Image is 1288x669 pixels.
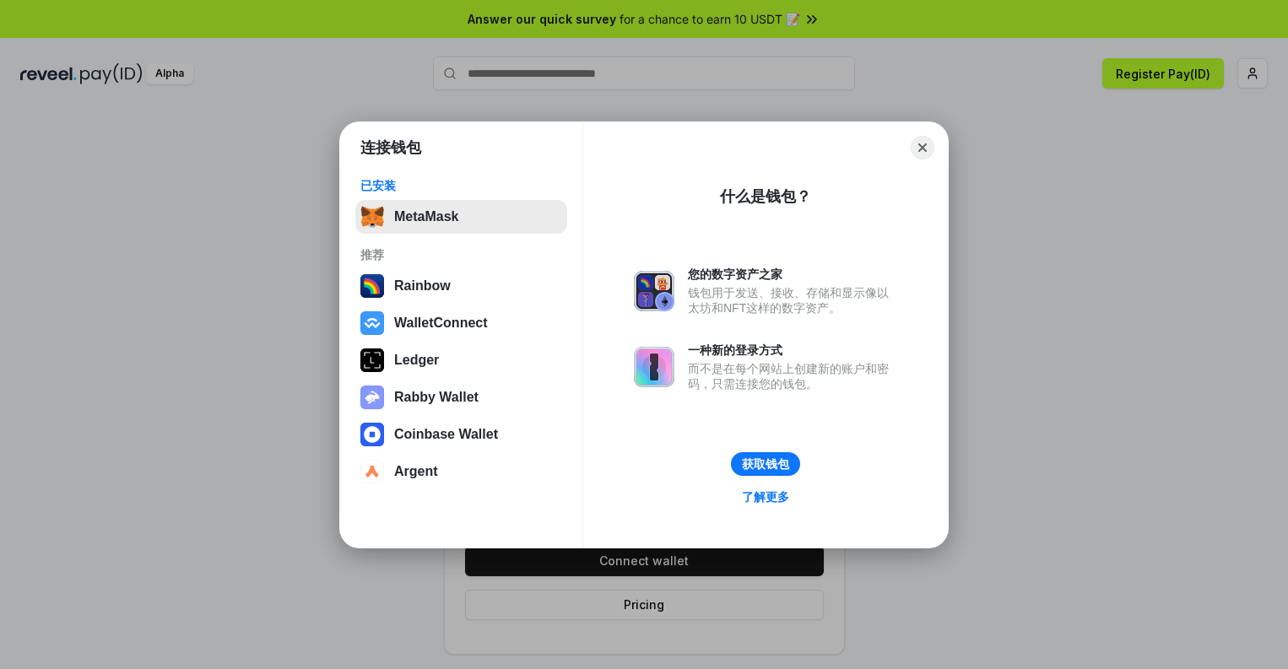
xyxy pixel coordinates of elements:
img: svg+xml,%3Csvg%20width%3D%2228%22%20height%3D%2228%22%20viewBox%3D%220%200%2028%2028%22%20fill%3D... [360,460,384,483]
div: MetaMask [394,209,458,224]
div: Argent [394,464,438,479]
div: 获取钱包 [742,456,789,472]
div: 您的数字资产之家 [688,267,897,282]
button: WalletConnect [355,306,567,340]
div: Ledger [394,353,439,368]
button: Coinbase Wallet [355,418,567,451]
button: Close [911,136,934,159]
img: svg+xml,%3Csvg%20width%3D%2228%22%20height%3D%2228%22%20viewBox%3D%220%200%2028%2028%22%20fill%3D... [360,311,384,335]
div: WalletConnect [394,316,488,331]
button: Rabby Wallet [355,380,567,414]
img: svg+xml,%3Csvg%20xmlns%3D%22http%3A%2F%2Fwww.w3.org%2F2000%2Fsvg%22%20fill%3D%22none%22%20viewBox... [634,271,674,311]
button: Ledger [355,343,567,377]
button: Argent [355,455,567,488]
button: 获取钱包 [731,452,800,476]
a: 了解更多 [732,486,799,508]
img: svg+xml,%3Csvg%20xmlns%3D%22http%3A%2F%2Fwww.w3.org%2F2000%2Fsvg%22%20fill%3D%22none%22%20viewBox... [634,347,674,387]
div: 了解更多 [742,489,789,504]
img: svg+xml,%3Csvg%20width%3D%22120%22%20height%3D%22120%22%20viewBox%3D%220%200%20120%20120%22%20fil... [360,274,384,298]
div: 推荐 [360,247,562,262]
img: svg+xml,%3Csvg%20width%3D%2228%22%20height%3D%2228%22%20viewBox%3D%220%200%2028%2028%22%20fill%3D... [360,423,384,446]
div: 而不是在每个网站上创建新的账户和密码，只需连接您的钱包。 [688,361,897,391]
div: Rabby Wallet [394,390,479,405]
img: svg+xml,%3Csvg%20xmlns%3D%22http%3A%2F%2Fwww.w3.org%2F2000%2Fsvg%22%20fill%3D%22none%22%20viewBox... [360,386,384,409]
button: MetaMask [355,200,567,234]
div: 什么是钱包？ [720,186,811,207]
img: svg+xml,%3Csvg%20fill%3D%22none%22%20height%3D%2233%22%20viewBox%3D%220%200%2035%2033%22%20width%... [360,205,384,229]
div: Rainbow [394,278,451,294]
h1: 连接钱包 [360,138,421,158]
div: Coinbase Wallet [394,427,498,442]
div: 钱包用于发送、接收、存储和显示像以太坊和NFT这样的数字资产。 [688,285,897,316]
button: Rainbow [355,269,567,303]
div: 一种新的登录方式 [688,343,897,358]
div: 已安装 [360,178,562,193]
img: svg+xml,%3Csvg%20xmlns%3D%22http%3A%2F%2Fwww.w3.org%2F2000%2Fsvg%22%20width%3D%2228%22%20height%3... [360,348,384,372]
